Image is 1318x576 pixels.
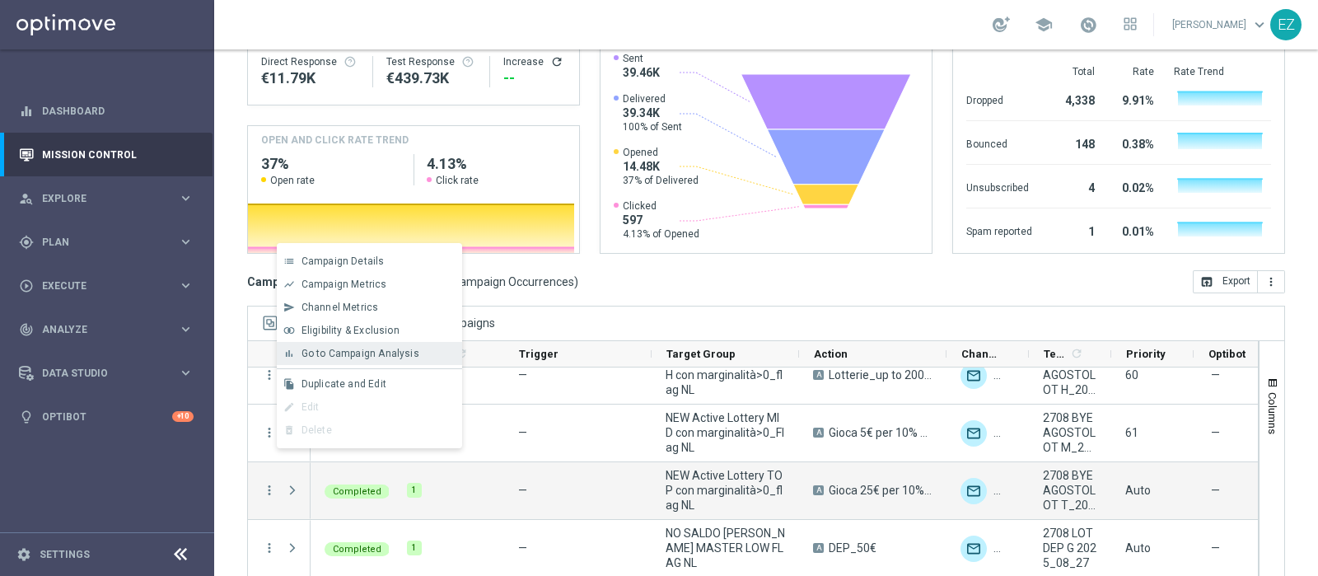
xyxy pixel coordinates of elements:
div: Spam reported [966,217,1032,243]
span: 61 [1125,426,1138,439]
span: 4.13% of Opened [623,227,699,241]
button: more_vert [262,541,277,555]
div: 1 [407,483,422,498]
span: A [813,428,824,438]
div: 0.01% [1115,217,1154,243]
div: Optimail [960,478,987,504]
span: NEW Active Lottery TOP con marginalità>0_flag NL [666,468,785,513]
div: Data Studio [19,366,178,381]
button: send Channel Metrics [277,296,462,319]
div: 1 [1052,217,1095,243]
span: Completed [333,544,381,555]
span: NO SALDO LOTT MASTER LOW FLAG NL [666,526,785,570]
i: keyboard_arrow_right [178,365,194,381]
i: open_in_browser [1200,275,1213,288]
div: Increase [503,55,566,68]
img: Other [993,478,1020,504]
h3: Campaign List [247,274,578,289]
span: keyboard_arrow_down [1250,16,1269,34]
span: 2708 BYEAGOSTOLOT M_2025_08_27 [1043,410,1097,455]
button: more_vert [262,368,277,382]
span: 14.48K [623,159,699,174]
span: Open rate [270,174,315,187]
button: more_vert [1258,270,1285,293]
span: — [518,541,527,555]
i: more_vert [262,483,277,498]
div: Total [1052,65,1095,78]
span: Priority [1126,348,1166,360]
i: person_search [19,191,34,206]
a: Mission Control [42,133,194,176]
div: Press SPACE to select this row. [248,347,311,405]
i: send [283,302,295,313]
span: Target Group [666,348,736,360]
span: — [518,368,527,382]
div: 0.38% [1115,129,1154,156]
span: Go to Campaign Analysis [301,348,419,359]
img: Optimail [960,536,987,562]
button: open_in_browser Export [1193,270,1258,293]
span: DEP_50€ [829,541,876,555]
div: Execute [19,279,178,293]
i: list [283,255,295,267]
button: list Campaign Details [277,250,462,273]
span: — [1211,425,1220,440]
span: Plan [42,237,178,247]
div: 1 [407,541,422,555]
div: Unsubscribed [966,173,1032,199]
span: Columns [1266,392,1279,434]
div: Direct Response [261,55,359,68]
span: A [813,485,824,495]
span: Gioca 5€ per 10% fino a 15€ [829,425,932,440]
i: play_circle_outline [19,279,34,293]
button: equalizer Dashboard [18,105,194,118]
i: show_chart [283,279,295,290]
a: Settings [40,550,90,560]
button: Mission Control [18,148,194,162]
i: track_changes [19,322,34,337]
div: Plan [19,235,178,250]
span: 2708 BYEAGOSTOLOT H_2025_08_27 [1043,353,1097,397]
span: Lotterie_up to 20000 Sisal Points [829,368,932,382]
span: 2708 LOT DEP G 2025_08_27 [1043,526,1097,570]
div: person_search Explore keyboard_arrow_right [18,192,194,205]
div: 4 [1052,173,1095,199]
img: Other [993,420,1020,447]
span: 39.46K [623,65,660,80]
span: Templates [1044,348,1068,360]
div: Rate Trend [1174,65,1271,78]
span: Channel [961,348,1001,360]
span: NEW Active Lottery MID con marginalità>0_Flag NL [666,410,785,455]
span: Delivered [623,92,682,105]
span: Campaign Details [301,255,385,267]
span: Clicked [623,199,699,213]
span: — [518,484,527,497]
span: — [518,426,527,439]
button: join_inner Eligibility & Exclusion [277,319,462,342]
div: Test Response [386,55,477,68]
img: Other [993,536,1020,562]
span: Trigger [519,348,559,360]
div: Optibot [19,395,194,438]
span: 597 [623,213,699,227]
span: 37% of Delivered [623,174,699,187]
span: 60 [1125,368,1138,382]
div: Dropped [966,86,1032,112]
div: Press SPACE to deselect this row. [248,462,311,520]
i: settings [16,547,31,562]
i: refresh [1070,347,1083,360]
div: Bounced [966,129,1032,156]
div: 4,338 [1052,86,1095,112]
div: Explore [19,191,178,206]
button: show_chart Campaign Metrics [277,273,462,296]
i: keyboard_arrow_right [178,190,194,206]
i: more_vert [262,425,277,440]
span: Completed [333,486,381,497]
span: Duplicate and Edit [301,378,386,390]
div: -- [503,68,566,88]
img: Optimail [960,420,987,447]
button: gps_fixed Plan keyboard_arrow_right [18,236,194,249]
span: ) [574,274,578,289]
span: A [813,370,824,380]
